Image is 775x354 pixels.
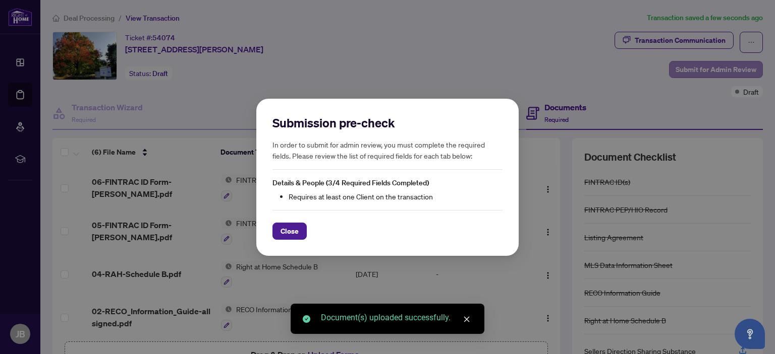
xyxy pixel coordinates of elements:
[272,222,307,239] button: Close
[272,139,503,161] h5: In order to submit for admin review, you must complete the required fields. Please review the lis...
[303,315,310,323] span: check-circle
[281,223,299,239] span: Close
[735,319,765,349] button: Open asap
[463,316,470,323] span: close
[321,312,472,324] div: Document(s) uploaded successfully.
[289,190,503,201] li: Requires at least one Client on the transaction
[272,115,503,131] h2: Submission pre-check
[461,314,472,325] a: Close
[272,178,429,187] span: Details & People (3/4 Required Fields Completed)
